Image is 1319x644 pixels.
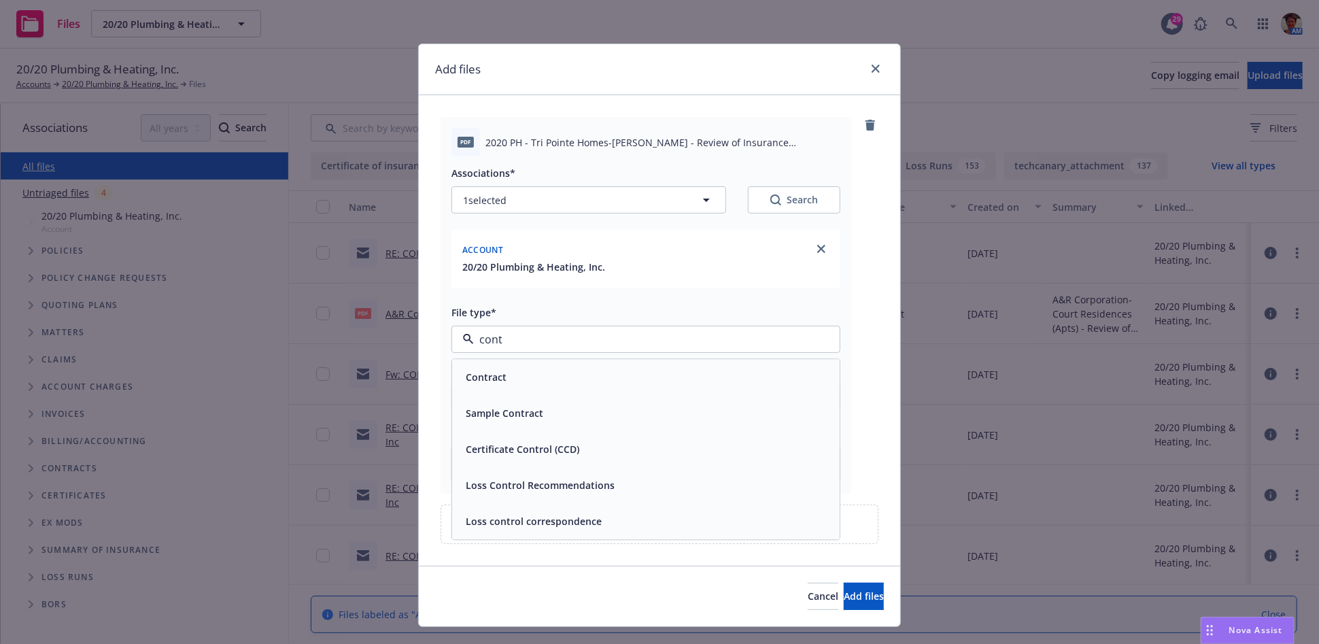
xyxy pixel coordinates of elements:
button: Add files [844,583,884,610]
span: Associations* [451,167,515,180]
button: Loss Control Recommendations [466,479,615,493]
div: Upload new files [441,505,878,544]
div: Search [770,193,818,207]
button: SearchSearch [748,186,840,214]
a: remove [862,117,878,133]
span: Add files [844,590,884,603]
a: close [813,241,829,257]
button: Cancel [808,583,838,610]
span: 1 selected [463,193,507,207]
button: Nova Assist [1201,617,1295,644]
span: Cancel [808,590,838,603]
div: Drag to move [1201,617,1218,643]
a: close [868,61,884,77]
button: Certificate Control (CCD) [466,443,579,457]
button: Sample Contract [466,407,543,421]
button: 1selected [451,186,726,214]
button: Loss control correspondence [466,515,602,529]
span: pdf [458,137,474,147]
h1: Add files [435,61,481,78]
svg: Search [770,194,781,205]
span: Account [462,244,503,256]
span: File type* [451,306,496,319]
input: Filter by keyword [474,331,812,348]
span: Nova Assist [1229,624,1283,636]
button: 20/20 Plumbing & Heating, Inc. [462,260,605,274]
button: Contract [466,371,507,385]
span: 2020 PH - Tri Pointe Homes-[PERSON_NAME] - Review of Insurance Requirements [DATE].pdf [485,135,840,150]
